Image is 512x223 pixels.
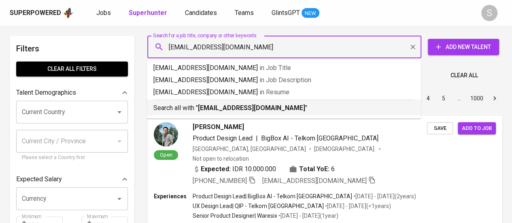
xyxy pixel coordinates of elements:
p: Expected Salary [16,174,62,184]
p: [EMAIL_ADDRESS][DOMAIN_NAME] [153,87,414,97]
b: Total YoE: [299,164,329,174]
button: Go to page 4 [422,92,435,105]
p: • [DATE] - [DATE] ( 2 years ) [352,192,416,200]
a: Superpoweredapp logo [10,7,74,19]
p: Please select a Country first [22,154,122,162]
span: | [256,134,258,143]
p: Talent Demographics [16,88,76,98]
span: in Job Description [259,76,311,84]
span: Save [431,124,449,133]
span: Jobs [96,9,111,17]
a: Candidates [185,8,219,18]
span: Add New Talent [434,42,493,52]
a: GlintsGPT NEW [272,8,319,18]
span: Candidates [185,9,217,17]
a: Jobs [96,8,113,18]
b: Superhunter [129,9,167,17]
button: Open [114,193,125,204]
span: NEW [302,9,319,17]
p: Not open to relocation [193,155,249,163]
p: • [DATE] - [DATE] ( 1 year ) [277,212,338,220]
a: Teams [235,8,255,18]
div: … [453,94,465,102]
button: Go to next page [488,92,501,105]
button: Go to page 1000 [468,92,486,105]
button: Clear All filters [16,62,128,76]
p: Product Design Lead | BigBox AI - Telkom [GEOGRAPHIC_DATA] [193,192,352,200]
span: Clear All [450,70,478,81]
p: UX Design Lead | QIP - Telkom [GEOGRAPHIC_DATA] [193,202,324,210]
a: Superhunter [129,8,169,18]
span: BigBox AI - Telkom [GEOGRAPHIC_DATA] [261,134,378,142]
span: 6 [331,164,335,174]
span: in Job Title [259,64,291,72]
p: Experiences [154,192,193,200]
span: Open [157,151,176,158]
button: Clear All [447,68,481,83]
b: [EMAIL_ADDRESS][DOMAIN_NAME] [198,104,305,112]
div: [GEOGRAPHIC_DATA], [GEOGRAPHIC_DATA] [193,145,306,153]
p: [EMAIL_ADDRESS][DOMAIN_NAME] [153,63,414,73]
nav: pagination navigation [359,92,502,105]
span: [DEMOGRAPHIC_DATA] [314,145,376,153]
button: Clear [407,41,419,53]
button: Go to page 5 [437,92,450,105]
img: app logo [63,7,74,19]
button: Add to job [458,122,496,135]
div: Superpowered [10,8,61,18]
span: [EMAIL_ADDRESS][DOMAIN_NAME] [262,177,367,185]
button: Open [114,106,125,118]
p: • [DATE] - [DATE] ( <1 years ) [324,202,391,210]
div: Expected Salary [16,171,128,187]
div: Talent Demographics [16,85,128,101]
h6: Filters [16,42,128,55]
span: in Resume [259,88,289,96]
div: S [481,5,497,21]
span: Clear All filters [23,64,121,74]
button: Add New Talent [428,39,499,55]
button: Save [427,122,453,135]
p: Senior Product Designer | Waresix [193,212,277,220]
img: 01dc8b179251c6a995d760c0a5aa6eec.jpeg [154,122,178,147]
span: Add to job [462,124,492,133]
span: [PERSON_NAME] [193,122,244,132]
b: Expected: [201,164,231,174]
span: [PHONE_NUMBER] [193,177,247,185]
p: [EMAIL_ADDRESS][DOMAIN_NAME] [153,75,414,85]
span: GlintsGPT [272,9,300,17]
p: Search all with " " [153,103,414,113]
span: Teams [235,9,254,17]
span: Product Design Lead [193,134,253,142]
div: IDR 10.000.000 [193,164,276,174]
